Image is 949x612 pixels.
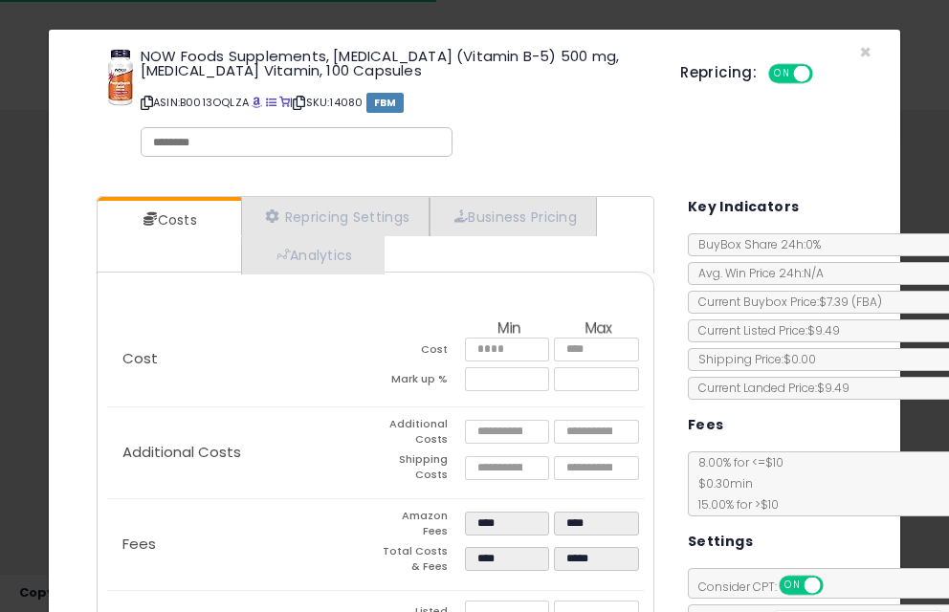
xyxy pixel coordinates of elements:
[820,578,850,594] span: OFF
[810,66,841,82] span: OFF
[375,367,465,397] td: Mark up %
[366,93,405,113] span: FBM
[375,452,465,488] td: Shipping Costs
[689,454,783,513] span: 8.00 % for <= $10
[689,496,779,513] span: 15.00 % for > $10
[688,413,724,437] h5: Fees
[689,351,816,367] span: Shipping Price: $0.00
[241,235,383,274] a: Analytics
[781,578,805,594] span: ON
[689,236,821,252] span: BuyBox Share 24h: 0%
[98,201,239,239] a: Costs
[92,49,149,106] img: 41RTcoyDT1L._SL60_.jpg
[689,322,840,339] span: Current Listed Price: $9.49
[266,95,276,110] a: All offer listings
[241,197,430,236] a: Repricing Settings
[819,294,882,310] span: $7.39
[851,294,882,310] span: ( FBA )
[688,195,800,219] h5: Key Indicators
[770,66,794,82] span: ON
[375,417,465,452] td: Additional Costs
[465,320,555,338] th: Min
[279,95,290,110] a: Your listing only
[554,320,644,338] th: Max
[859,38,872,66] span: ×
[107,536,376,552] p: Fees
[107,445,376,460] p: Additional Costs
[107,351,376,366] p: Cost
[375,338,465,367] td: Cost
[252,95,262,110] a: BuyBox page
[375,544,465,579] td: Total Costs & Fees
[375,509,465,544] td: Amazon Fees
[141,49,651,77] h3: NOW Foods Supplements, [MEDICAL_DATA] (Vitamin B-5) 500 mg, [MEDICAL_DATA] Vitamin, 100 Capsules
[141,87,651,118] p: ASIN: B0013OQLZA | SKU: 14080
[430,197,597,236] a: Business Pricing
[688,530,753,554] h5: Settings
[689,265,824,281] span: Avg. Win Price 24h: N/A
[689,475,753,492] span: $0.30 min
[689,579,849,595] span: Consider CPT:
[689,294,882,310] span: Current Buybox Price:
[689,380,850,396] span: Current Landed Price: $9.49
[680,65,757,80] h5: Repricing:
